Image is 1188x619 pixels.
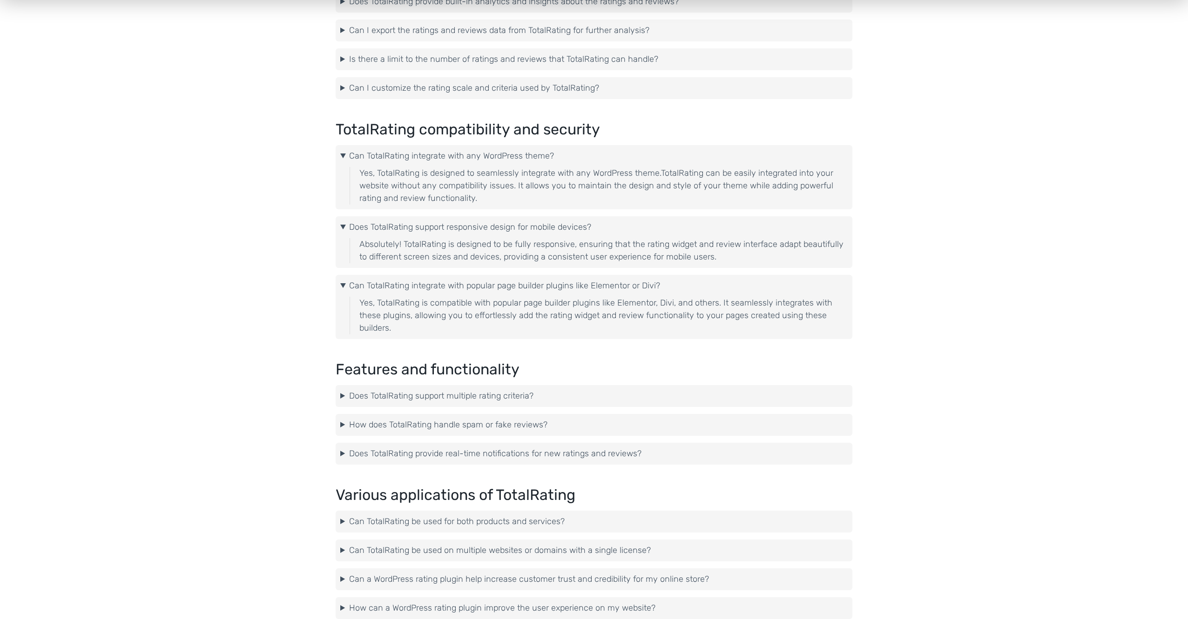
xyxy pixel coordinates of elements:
[340,221,848,233] summary: Does TotalRating support responsive design for mobile devices?
[340,24,848,37] summary: Can I export the ratings and reviews data from TotalRating for further analysis?
[340,447,848,460] summary: Does TotalRating provide real-time notifications for new ratings and reviews?
[340,150,848,162] summary: Can TotalRating integrate with any WordPress theme?
[350,167,848,205] div: Yes, TotalRating is designed to seamlessly integrate with any WordPress theme.TotalRating can be ...
[340,280,848,292] summary: Can TotalRating integrate with popular page builder plugins like Elementor or Divi?
[340,602,848,614] summary: How can a WordPress rating plugin improve the user experience on my website?
[350,297,848,334] div: Yes, TotalRating is compatible with popular page builder plugins like Elementor, Divi, and others...
[350,238,848,263] div: Absolutely! TotalRating is designed to be fully responsive, ensuring that the rating widget and r...
[340,419,848,431] summary: How does TotalRating handle spam or fake reviews?
[340,390,848,402] summary: Does TotalRating support multiple rating criteria?
[340,82,848,94] summary: Can I customize the rating scale and criteria used by TotalRating?
[336,487,852,503] h2: Various applications of TotalRating
[340,573,848,586] summary: Can a WordPress rating plugin help increase customer trust and credibility for my online store?
[336,361,852,378] h2: Features and functionality
[340,53,848,66] summary: Is there a limit to the number of ratings and reviews that TotalRating can handle?
[336,121,852,138] h2: TotalRating compatibility and security
[340,515,848,528] summary: Can TotalRating be used for both products and services?
[340,544,848,557] summary: Can TotalRating be used on multiple websites or domains with a single license?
